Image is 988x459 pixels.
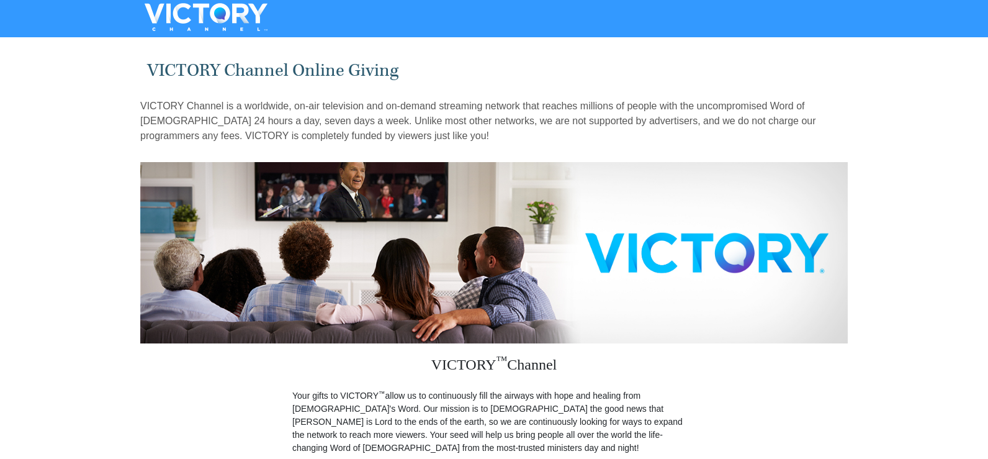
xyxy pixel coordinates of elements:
sup: ™ [379,389,385,397]
h3: VICTORY Channel [292,343,696,389]
h1: VICTORY Channel Online Giving [147,60,842,81]
p: Your gifts to VICTORY allow us to continuously fill the airways with hope and healing from [DEMOG... [292,389,696,455]
sup: ™ [496,354,508,366]
img: VICTORYTHON - VICTORY Channel [128,3,284,31]
p: VICTORY Channel is a worldwide, on-air television and on-demand streaming network that reaches mi... [140,99,848,143]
